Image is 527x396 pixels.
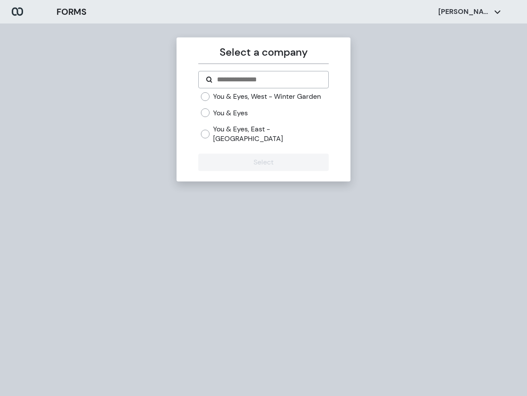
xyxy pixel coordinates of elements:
p: Select a company [198,44,328,60]
input: Search [216,74,321,85]
p: [PERSON_NAME] [438,7,490,17]
button: Select [198,154,328,171]
label: You & Eyes, East - [GEOGRAPHIC_DATA] [213,124,328,143]
h3: FORMS [57,5,87,18]
label: You & Eyes, West - Winter Garden [213,92,321,101]
label: You & Eyes [213,108,248,118]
